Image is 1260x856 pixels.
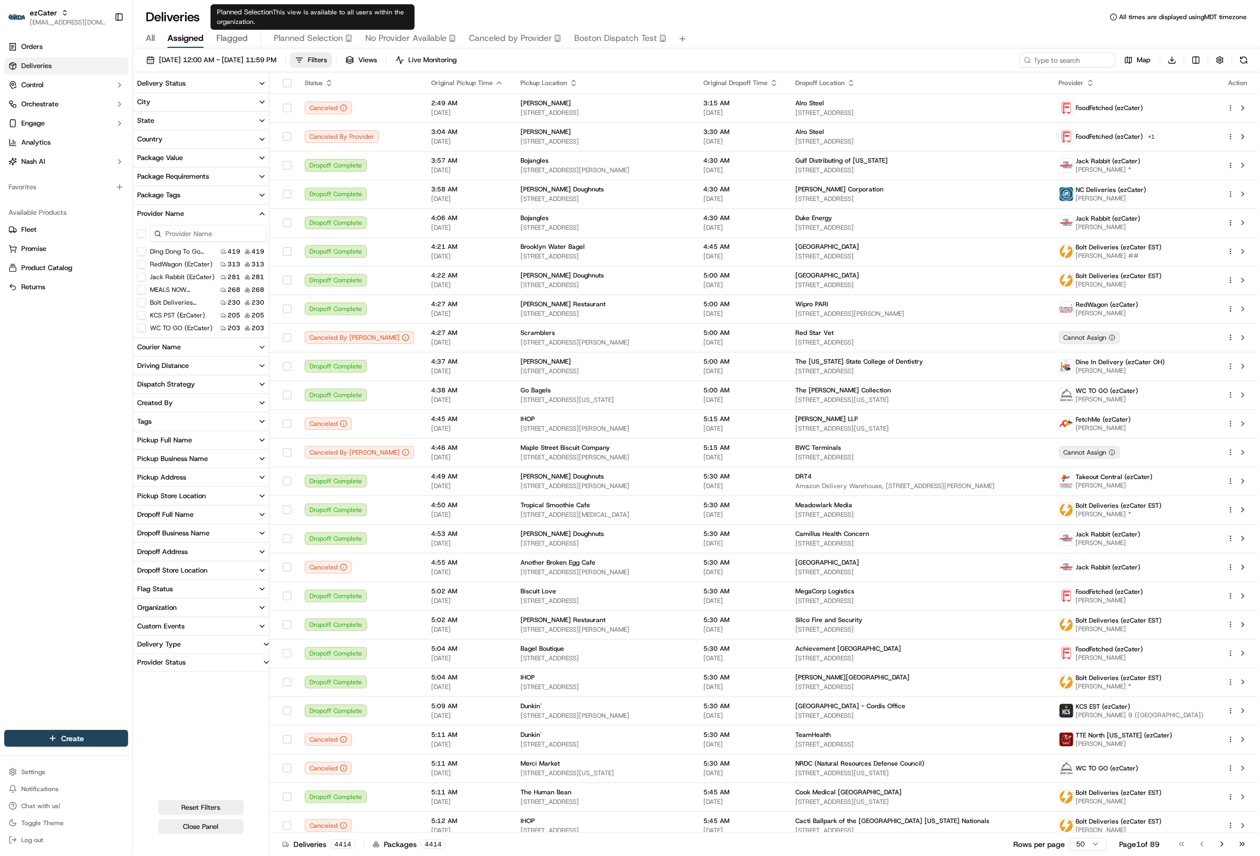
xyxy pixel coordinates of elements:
[137,398,173,408] div: Created By
[251,298,264,307] span: 230
[251,273,264,281] span: 281
[133,636,271,653] button: Delivery Type
[21,802,60,810] span: Chat with us!
[1076,104,1144,112] span: FoodFetched (ezCater)
[9,244,124,254] a: Promise
[251,260,264,268] span: 313
[1146,131,1158,142] button: +1
[520,271,604,280] span: [PERSON_NAME] Doughnuts
[431,223,503,232] span: [DATE]
[1020,53,1115,68] input: Type to search
[469,32,552,45] span: Canceled by Provider
[33,165,86,174] span: [PERSON_NAME]
[305,762,352,775] button: Canceled
[21,819,64,827] span: Toggle Theme
[146,9,200,26] h1: Deliveries
[795,137,1042,146] span: [STREET_ADDRESS]
[251,286,264,294] span: 268
[1076,214,1141,223] span: Jack Rabbit (ezCater)
[133,487,271,505] button: Pickup Store Location
[9,14,26,21] img: ezCater
[21,836,43,844] span: Log out
[133,149,271,167] button: Package Value
[133,617,271,635] button: Custom Events
[431,242,503,251] span: 4:21 AM
[137,135,163,144] div: Country
[167,32,204,45] span: Assigned
[1060,130,1073,144] img: FoodFetched.jpg
[431,185,503,194] span: 3:58 AM
[795,271,859,280] span: [GEOGRAPHIC_DATA]
[795,214,832,222] span: Duke Energy
[391,53,461,68] button: Live Monitoring
[1237,53,1251,68] button: Refresh
[1060,245,1073,258] img: bolt_logo.png
[1060,388,1073,402] img: profile_wctogo_shipday.jpg
[159,55,276,65] span: [DATE] 12:00 AM - [DATE] 11:59 PM
[150,260,213,268] label: RedWagon (ezCater)
[141,53,281,68] button: [DATE] 12:00 AM - [DATE] 11:59 PM
[431,99,503,107] span: 2:49 AM
[1120,13,1247,21] span: All times are displayed using MDT timezone
[137,547,188,557] div: Dropoff Address
[703,156,778,165] span: 4:30 AM
[9,225,124,234] a: Fleet
[133,93,271,111] button: City
[703,214,778,222] span: 4:30 AM
[703,300,778,308] span: 5:00 AM
[90,239,98,248] div: 💻
[216,32,248,45] span: Flagged
[520,128,571,136] span: [PERSON_NAME]
[795,223,1042,232] span: [STREET_ADDRESS]
[228,324,240,332] span: 203
[133,450,271,468] button: Pickup Business Name
[4,782,128,796] button: Notifications
[217,8,404,26] span: This view is available to all users within the organization.
[150,225,266,242] input: Provider Name
[1059,331,1120,344] div: Cannot Assign
[305,561,352,574] button: Canceled
[28,69,191,80] input: Got a question? Start typing here...
[137,566,207,575] div: Dropoff Store Location
[150,247,216,256] label: Ding Dong To Go (ezCater)
[133,394,271,412] button: Created By
[1060,503,1073,517] img: bolt_logo.png
[146,32,155,45] span: All
[703,166,778,174] span: [DATE]
[431,271,503,280] span: 4:22 AM
[431,195,503,203] span: [DATE]
[520,309,686,318] span: [STREET_ADDRESS]
[1060,819,1073,833] img: bolt_logo.png
[795,185,884,194] span: [PERSON_NAME] Corporation
[795,252,1042,261] span: [STREET_ADDRESS]
[1060,761,1073,775] img: profile_wctogo_shipday.jpg
[431,128,503,136] span: 3:04 AM
[133,654,271,671] button: Provider Status
[431,108,503,117] span: [DATE]
[4,730,128,747] button: Create
[305,331,414,344] div: Canceled By [PERSON_NAME]
[795,195,1042,203] span: [STREET_ADDRESS]
[1120,53,1156,68] button: Map
[158,819,243,834] button: Close Panel
[165,137,194,149] button: See all
[520,300,606,308] span: [PERSON_NAME] Restaurant
[133,375,271,393] button: Dispatch Strategy
[137,491,206,501] div: Pickup Store Location
[795,242,859,251] span: [GEOGRAPHIC_DATA]
[21,785,58,793] span: Notifications
[4,153,128,170] button: Nash AI
[75,264,129,272] a: Powered byPylon
[1060,417,1073,431] img: fetchme_logo.png
[137,342,181,352] div: Courier Name
[795,166,1042,174] span: [STREET_ADDRESS]
[30,7,57,18] button: ezCater
[11,239,19,248] div: 📗
[137,584,173,594] div: Flag Status
[1060,589,1073,603] img: FoodFetched.jpg
[150,311,205,320] label: KCS PST (ezCater)
[133,167,271,186] button: Package Requirements
[11,155,28,175] img: Jes Laurent
[795,309,1042,318] span: [STREET_ADDRESS][PERSON_NAME]
[1060,302,1073,316] img: time_to_eat_nevada_logo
